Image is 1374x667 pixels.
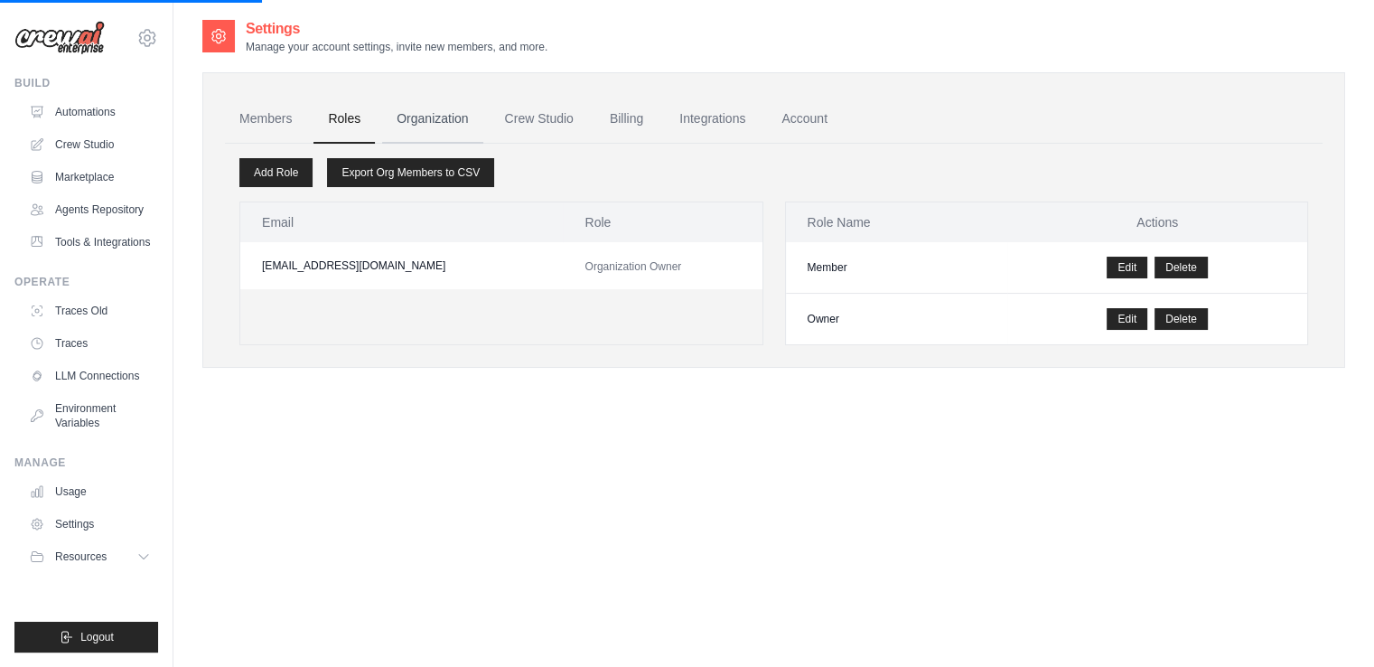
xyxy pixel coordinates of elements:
[22,296,158,325] a: Traces Old
[246,18,547,40] h2: Settings
[14,21,105,55] img: Logo
[240,242,563,289] td: [EMAIL_ADDRESS][DOMAIN_NAME]
[14,76,158,90] div: Build
[14,456,158,470] div: Manage
[665,95,760,144] a: Integrations
[22,195,158,224] a: Agents Repository
[786,242,1008,294] td: Member
[55,550,107,564] span: Resources
[22,130,158,159] a: Crew Studio
[382,95,482,144] a: Organization
[22,329,158,358] a: Traces
[22,362,158,390] a: LLM Connections
[595,95,658,144] a: Billing
[584,260,681,273] span: Organization Owner
[22,394,158,437] a: Environment Variables
[1154,308,1208,330] button: Delete
[1107,257,1147,278] a: Edit
[14,622,158,653] button: Logout
[80,630,114,644] span: Logout
[313,95,375,144] a: Roles
[225,95,306,144] a: Members
[786,202,1008,242] th: Role Name
[246,40,547,54] p: Manage your account settings, invite new members, and more.
[239,158,313,187] a: Add Role
[327,158,494,187] a: Export Org Members to CSV
[1107,308,1147,330] a: Edit
[14,275,158,289] div: Operate
[1154,257,1208,278] button: Delete
[767,95,842,144] a: Account
[563,202,762,242] th: Role
[22,477,158,506] a: Usage
[22,228,158,257] a: Tools & Integrations
[22,510,158,539] a: Settings
[240,202,563,242] th: Email
[22,98,158,127] a: Automations
[22,542,158,571] button: Resources
[786,294,1008,345] td: Owner
[1007,202,1307,242] th: Actions
[22,163,158,192] a: Marketplace
[491,95,588,144] a: Crew Studio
